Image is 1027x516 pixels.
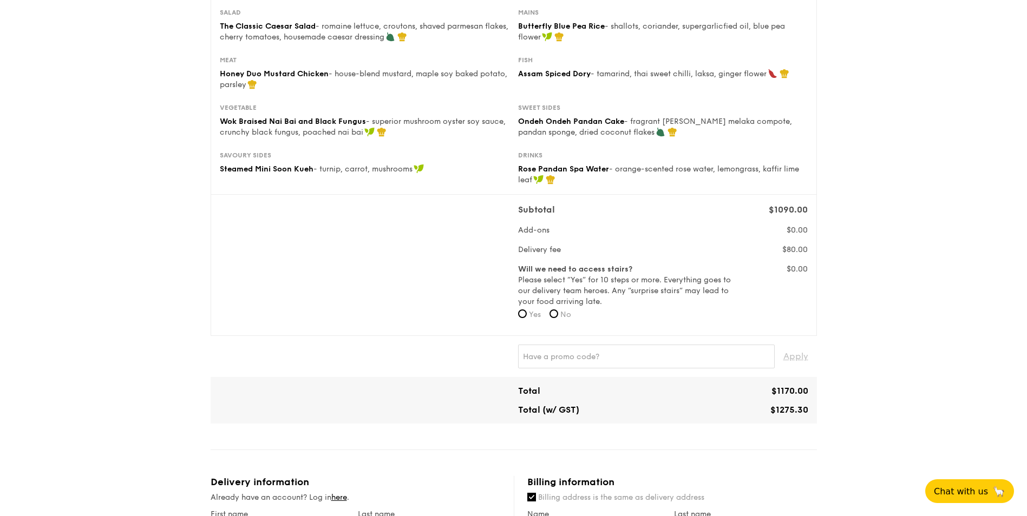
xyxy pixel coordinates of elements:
span: - turnip, carrot, mushrooms [313,164,413,174]
div: Drinks [518,151,808,160]
span: Delivery fee [518,245,561,254]
img: icon-chef-hat.a58ddaea.svg [377,127,387,137]
div: Savoury sides [220,151,509,160]
span: No [560,310,571,319]
span: Billing information [527,476,614,488]
img: icon-vegan.f8ff3823.svg [364,127,375,137]
div: Salad [220,8,509,17]
img: icon-vegetarian.fe4039eb.svg [385,32,395,42]
span: Subtotal [518,204,555,215]
img: icon-chef-hat.a58ddaea.svg [247,80,257,89]
span: Billing address is the same as delivery address [538,493,704,502]
span: Chat with us [934,486,988,497]
img: icon-chef-hat.a58ddaea.svg [554,32,564,42]
input: Billing address is the same as delivery address [527,493,536,501]
div: Meat [220,56,509,64]
span: Add-ons [518,226,550,235]
span: Wok Braised Nai Bai and Black Fungus [220,117,366,126]
span: - orange-scented rose water, lemongrass, kaffir lime leaf [518,164,799,184]
a: here [331,493,347,502]
span: $1275.30 [770,405,808,415]
div: Fish [518,56,808,64]
span: $80.00 [782,245,808,254]
span: Yes [529,310,541,319]
img: icon-chef-hat.a58ddaea.svg [668,127,677,137]
span: - shallots, coriander, supergarlicfied oil, blue pea flower [518,22,785,42]
span: Steamed Mini Soon Kueh [220,164,313,174]
span: 🦙 [992,485,1005,498]
span: Rose Pandan Spa Water [518,164,609,174]
img: icon-vegan.f8ff3823.svg [414,164,424,174]
img: icon-chef-hat.a58ddaea.svg [546,175,555,184]
span: $1170.00 [771,386,808,396]
img: icon-vegan.f8ff3823.svg [533,175,544,184]
img: icon-chef-hat.a58ddaea.svg [397,32,407,42]
span: Ondeh Ondeh Pandan Cake [518,117,624,126]
div: Vegetable [220,103,509,112]
span: - house-blend mustard, maple soy baked potato, parsley [220,69,507,89]
input: No [550,309,558,318]
span: The Classic Caesar Salad [220,22,316,31]
div: Already have an account? Log in . [211,492,501,503]
span: Apply [783,345,808,368]
img: icon-spicy.37a8142b.svg [768,69,777,78]
span: $0.00 [787,226,808,235]
div: Sweet sides [518,103,808,112]
span: Total [518,386,540,396]
img: icon-chef-hat.a58ddaea.svg [780,69,789,78]
span: $1090.00 [769,204,808,215]
button: Chat with us🦙 [925,479,1014,503]
span: - romaine lettuce, croutons, shaved parmesan flakes, cherry tomatoes, housemade caesar dressing [220,22,508,42]
label: Please select “Yes” for 10 steps or more. Everything goes to our delivery team heroes. Any “surpr... [518,264,733,307]
img: icon-vegan.f8ff3823.svg [542,32,553,42]
div: Mains [518,8,808,17]
input: Yes [518,309,527,318]
span: Total (w/ GST) [518,405,579,415]
span: Honey Duo Mustard Chicken [220,69,329,78]
img: icon-vegetarian.fe4039eb.svg [656,127,665,137]
input: Have a promo code? [518,345,775,368]
span: Delivery information [211,476,309,488]
span: $0.00 [787,264,808,274]
span: - tamarind, thai sweet chilli, laksa, ginger flower [591,69,767,78]
b: Will we need to access stairs? [518,264,632,274]
span: Assam Spiced Dory [518,69,591,78]
span: - fragrant [PERSON_NAME] melaka compote, pandan sponge, dried coconut flakes [518,117,792,137]
span: Butterfly Blue Pea Rice [518,22,605,31]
